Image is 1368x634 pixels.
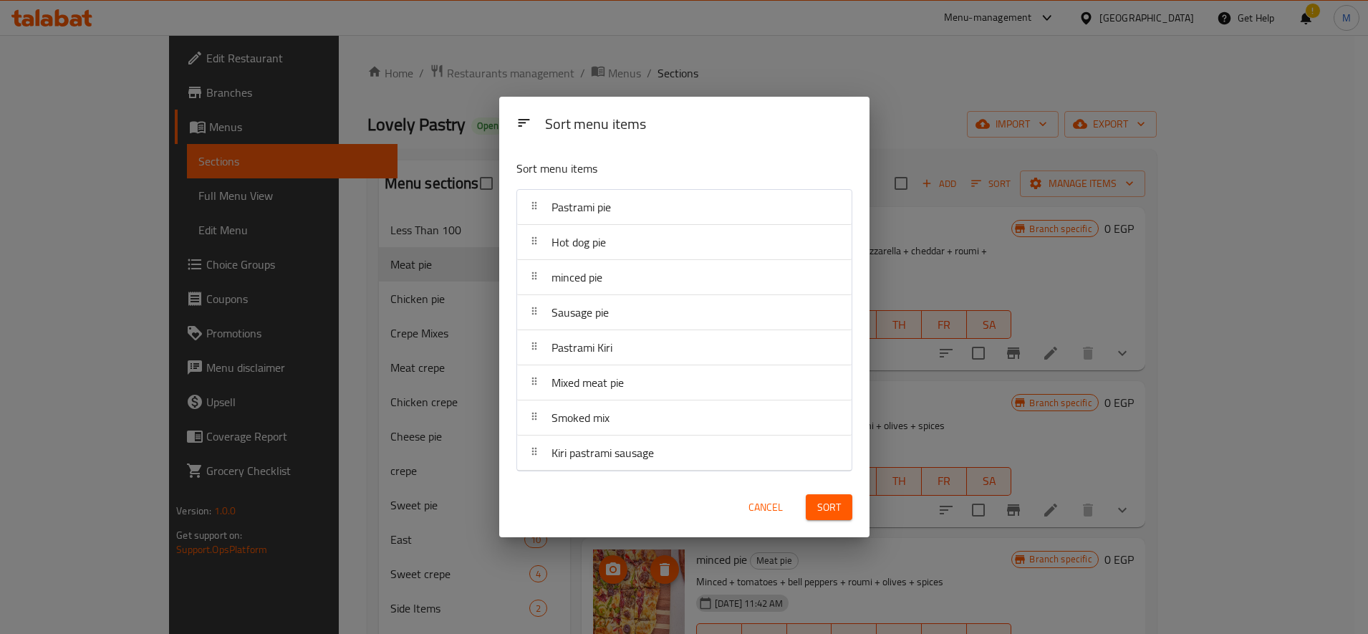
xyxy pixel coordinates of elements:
[517,260,852,295] div: minced pie
[551,337,612,358] span: Pastrami Kiri
[551,196,611,218] span: Pastrami pie
[806,494,852,521] button: Sort
[517,190,852,225] div: Pastrami pie
[517,225,852,260] div: Hot dog pie
[551,266,602,288] span: minced pie
[551,372,624,393] span: Mixed meat pie
[517,365,852,400] div: Mixed meat pie
[817,499,841,517] span: Sort
[517,295,852,330] div: Sausage pie
[517,400,852,436] div: Smoked mix
[539,109,858,141] div: Sort menu items
[748,499,783,517] span: Cancel
[517,330,852,365] div: Pastrami Kiri
[517,436,852,471] div: Kiri pastrami sausage
[551,231,606,253] span: Hot dog pie
[551,302,609,323] span: Sausage pie
[551,407,610,428] span: Smoked mix
[551,442,654,464] span: Kiri pastrami sausage
[516,160,783,178] p: Sort menu items
[743,494,789,521] button: Cancel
